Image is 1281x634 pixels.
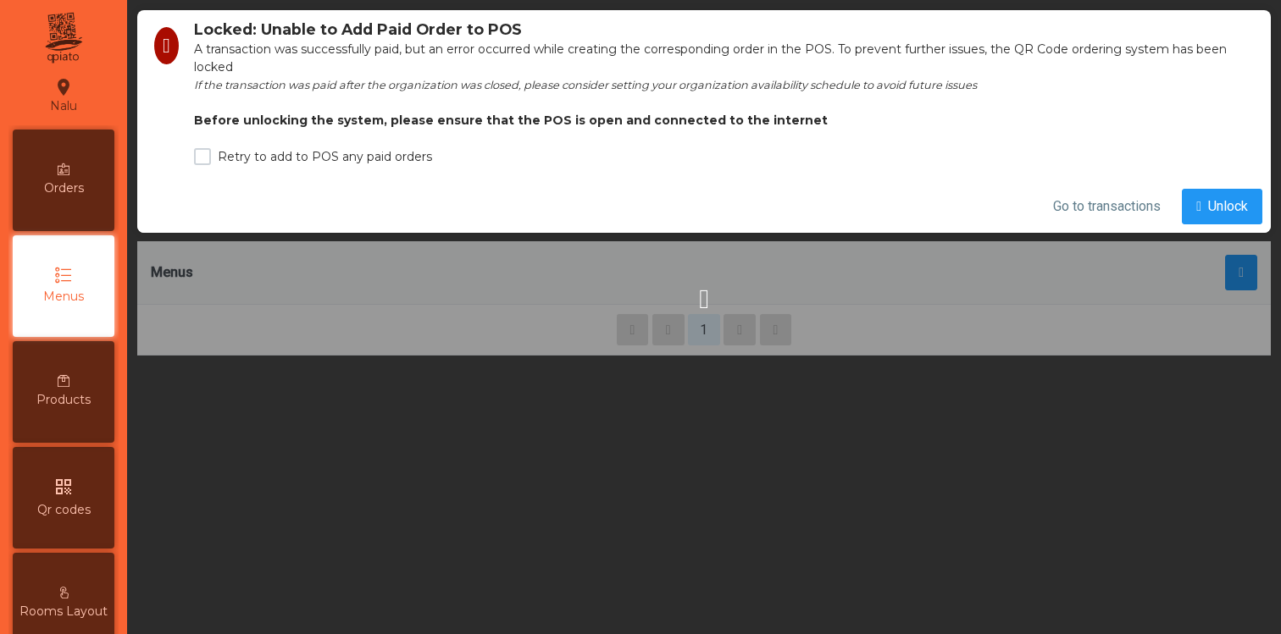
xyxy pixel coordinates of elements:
[19,603,108,620] span: Rooms Layout
[50,74,77,117] div: Nalu
[194,41,1227,74] span: A transaction was successfully paid, but an error occurred while creating the corresponding order...
[37,501,91,519] span: Qr codes
[1182,189,1262,224] button: Unlock
[53,477,74,497] i: qr_code
[218,151,432,163] label: Retry to add to POS any paid orders
[53,77,74,97] i: location_on
[194,20,522,38] span: Locked: Unable to Add Paid Order to POS
[42,8,84,68] img: qpiato
[1208,196,1248,217] span: Unlock
[44,179,84,197] span: Orders
[43,288,84,306] span: Menus
[1053,196,1161,217] span: Go to transactions
[1039,189,1175,224] button: Go to transactions
[194,113,828,128] b: Before unlocking the system, please ensure that the POS is open and connected to the internet
[36,391,91,409] span: Products
[194,79,977,91] span: If the transaction was paid after the organization was closed, please consider setting your organ...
